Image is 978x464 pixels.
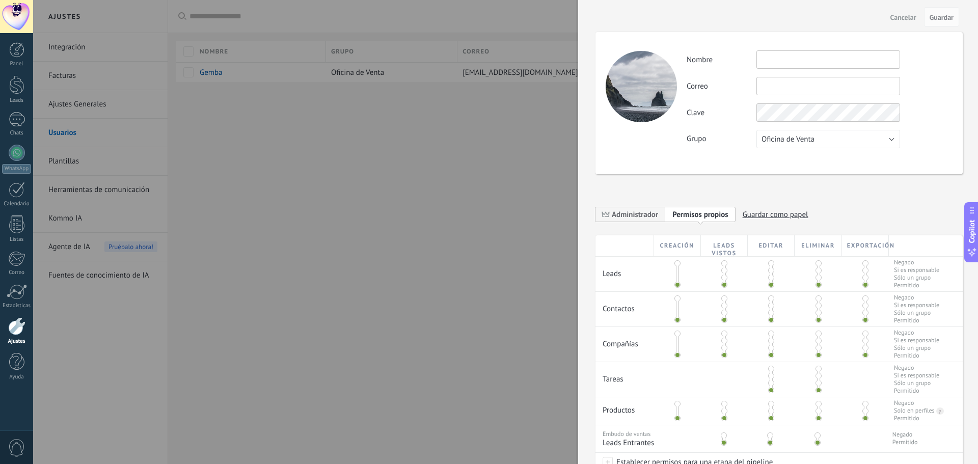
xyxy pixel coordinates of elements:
[894,274,939,282] span: Sólo un grupo
[795,235,841,256] div: Eliminar
[886,9,920,25] button: Cancelar
[894,379,939,387] span: Sólo un grupo
[894,329,939,337] span: Negado
[2,201,32,207] div: Calendario
[595,257,654,284] div: Leads
[612,210,658,220] span: Administrador
[743,207,808,223] span: Guardar como papel
[936,407,941,415] div: ?
[595,362,654,389] div: Tareas
[894,407,935,415] div: Solo en perfiles
[2,61,32,67] div: Panel
[894,352,939,360] span: Permitido
[894,309,939,317] span: Sólo un grupo
[595,206,665,222] span: Administrador
[687,134,756,144] label: Grupo
[894,387,939,395] span: Permitido
[967,220,977,243] span: Copilot
[756,130,900,148] button: Oficina de Venta
[2,164,31,174] div: WhatsApp
[2,97,32,104] div: Leads
[894,372,939,379] span: Si es responsable
[654,235,701,256] div: Creación
[672,210,728,220] span: Permisos propios
[687,108,756,118] label: Clave
[894,317,939,324] span: Permitido
[2,269,32,276] div: Correo
[687,55,756,65] label: Nombre
[894,282,939,289] span: Permitido
[748,235,795,256] div: Editar
[894,337,939,344] span: Si es responsable
[2,236,32,243] div: Listas
[2,130,32,137] div: Chats
[701,235,748,256] div: Leads vistos
[762,134,814,144] span: Oficina de Venta
[595,327,654,354] div: Compañías
[2,374,32,380] div: Ayuda
[665,206,736,222] span: Añadir nueva función
[894,364,939,372] span: Negado
[924,7,959,26] button: Guardar
[2,338,32,345] div: Ajustes
[892,431,918,439] span: Negado
[930,14,954,21] span: Guardar
[687,81,756,91] label: Correo
[603,438,697,448] span: Leads Entrantes
[2,303,32,309] div: Estadísticas
[595,292,654,319] div: Contactos
[894,259,939,266] span: Negado
[890,14,916,21] span: Cancelar
[894,344,939,352] span: Sólo un grupo
[894,399,914,407] div: Negado
[894,415,919,422] div: Permitido
[894,302,939,309] span: Si es responsable
[595,397,654,420] div: Productos
[892,439,918,446] span: Permitido
[894,294,939,302] span: Negado
[894,266,939,274] span: Si es responsable
[842,235,889,256] div: Exportación
[603,430,650,438] span: Embudo de ventas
